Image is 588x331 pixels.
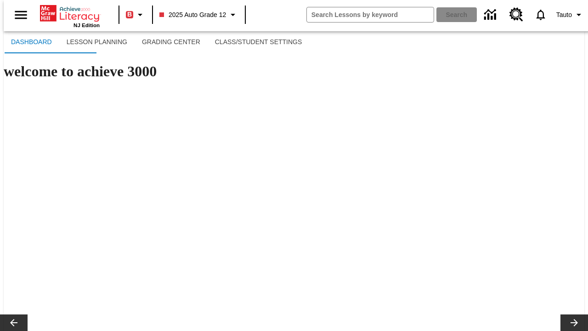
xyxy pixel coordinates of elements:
button: Class: 2025 Auto Grade 12, Select your class [156,6,242,23]
button: Grading Center [135,31,208,53]
button: Lesson Planning [59,31,135,53]
button: Profile/Settings [553,6,588,23]
span: Class/Student Settings [215,38,302,46]
span: B [127,9,132,20]
a: Resource Center, Will open in new tab [504,2,529,27]
button: Lesson carousel, Next [560,314,588,331]
span: NJ Edition [73,23,100,28]
div: SubNavbar [4,31,584,53]
span: Tauto [556,10,572,20]
div: SubNavbar [4,31,309,53]
a: Data Center [479,2,504,28]
input: search field [307,7,434,22]
button: Boost Class color is red. Change class color [122,6,149,23]
div: Home [40,3,100,28]
button: Dashboard [4,31,59,53]
span: 2025 Auto Grade 12 [159,10,226,20]
span: Lesson Planning [67,38,127,46]
a: Home [40,4,100,23]
h1: welcome to achieve 3000 [4,63,584,80]
button: Open side menu [7,1,34,29]
span: Grading Center [142,38,200,46]
span: Dashboard [11,38,52,46]
button: Class/Student Settings [208,31,310,53]
a: Notifications [529,3,553,27]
